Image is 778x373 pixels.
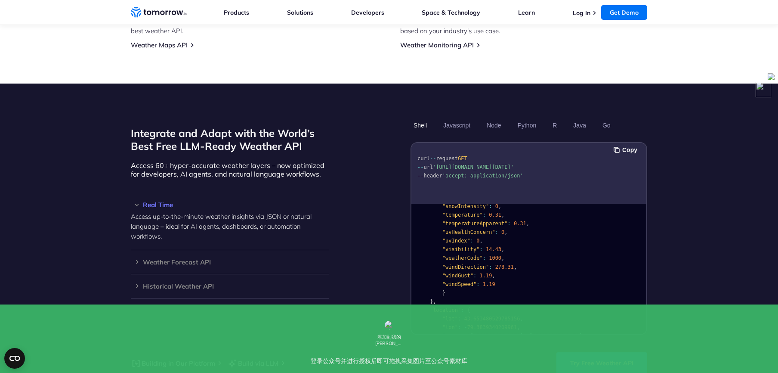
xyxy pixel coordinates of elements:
[417,164,423,170] span: --
[550,118,560,133] button: R
[422,9,480,16] a: Space & Technology
[489,255,501,261] span: 1000
[131,211,329,241] p: Access up-to-the-minute weather insights via JSON or natural language – ideal for AI agents, dash...
[131,127,329,152] h2: Integrate and Adapt with the World’s Best Free LLM-Ready Weather API
[131,161,329,178] p: Access 60+ hyper-accurate weather layers – now optimized for developers, AI agents, and natural l...
[442,173,523,179] span: 'accept: application/json'
[504,229,507,235] span: ,
[442,212,483,218] span: "temperature"
[442,246,480,252] span: "visibility"
[430,298,433,305] span: }
[483,255,486,261] span: :
[442,238,470,244] span: "uvIndex"
[508,221,511,227] span: :
[442,229,495,235] span: "uvHealthConcern"
[570,118,589,133] button: Java
[514,221,526,227] span: 0.31
[501,212,504,218] span: ,
[501,229,504,235] span: 0
[495,203,498,209] span: 0
[480,246,483,252] span: :
[458,155,467,162] span: GET
[514,264,517,270] span: ,
[131,41,188,49] a: Weather Maps API
[131,283,329,289] h3: Historical Weather API
[436,155,458,162] span: request
[224,9,249,16] a: Products
[440,118,473,133] button: Javascript
[498,203,501,209] span: ,
[442,203,489,209] span: "snowIntensity"
[495,229,498,235] span: :
[483,281,495,287] span: 1.19
[614,145,640,155] button: Copy
[4,348,25,369] button: Open CMP widget
[442,255,483,261] span: "weatherCode"
[417,173,423,179] span: --
[131,202,329,208] h3: Real Time
[287,9,313,16] a: Solutions
[400,41,474,49] a: Weather Monitoring API
[430,155,436,162] span: --
[518,9,535,16] a: Learn
[131,6,187,19] a: Home link
[489,203,492,209] span: :
[433,164,514,170] span: '[URL][DOMAIN_NAME][DATE]'
[480,238,483,244] span: ,
[501,246,504,252] span: ,
[483,212,486,218] span: :
[484,118,504,133] button: Node
[526,221,529,227] span: ,
[470,238,473,244] span: :
[442,273,473,279] span: "windGust"
[476,238,479,244] span: 0
[442,290,445,296] span: }
[442,281,476,287] span: "windSpeed"
[411,118,430,133] button: Shell
[486,246,501,252] span: 14.43
[601,5,647,20] a: Get Demo
[417,155,430,162] span: curl
[473,273,476,279] span: :
[480,273,492,279] span: 1.19
[423,164,433,170] span: url
[476,281,479,287] span: :
[489,264,492,270] span: :
[492,273,495,279] span: ,
[442,264,489,270] span: "windDirection"
[433,298,436,305] span: ,
[489,212,501,218] span: 0.31
[501,255,504,261] span: ,
[442,221,508,227] span: "temperatureApparent"
[599,118,614,133] button: Go
[423,173,442,179] span: header
[495,264,514,270] span: 278.31
[351,9,384,16] a: Developers
[515,118,540,133] button: Python
[573,9,590,17] a: Log In
[131,259,329,265] h3: Weather Forecast API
